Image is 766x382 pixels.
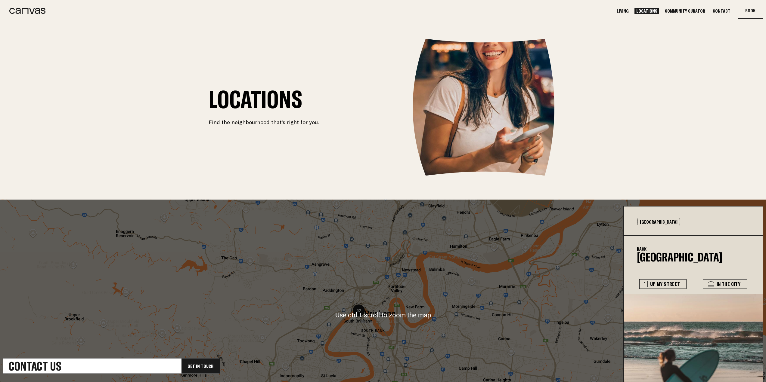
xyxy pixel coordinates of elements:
p: Find the neighbourhood that’s right for you. [209,119,319,126]
a: Locations [634,8,659,14]
img: Canvas_living_locations [413,39,558,176]
button: [GEOGRAPHIC_DATA] [637,218,680,225]
a: Living [615,8,631,14]
div: Get In Touch [181,359,219,374]
div: 02 [349,301,369,320]
button: Book [738,3,763,18]
a: Community Curator [663,8,707,14]
button: Back [637,246,647,251]
a: Contact [711,8,732,14]
h1: Locations [209,89,319,110]
button: In The City [703,279,747,289]
button: Up My Street [639,279,687,289]
a: Contact UsGet In Touch [3,358,220,374]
